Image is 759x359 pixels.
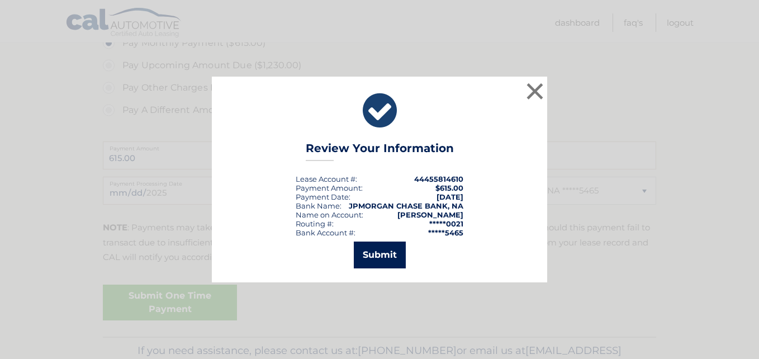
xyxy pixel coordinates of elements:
[296,192,350,201] div: :
[296,228,355,237] div: Bank Account #:
[296,210,363,219] div: Name on Account:
[435,183,463,192] span: $615.00
[349,201,463,210] strong: JPMORGAN CHASE BANK, NA
[524,80,546,102] button: ×
[414,174,463,183] strong: 44455814610
[397,210,463,219] strong: [PERSON_NAME]
[296,183,363,192] div: Payment Amount:
[296,192,349,201] span: Payment Date
[296,174,357,183] div: Lease Account #:
[354,242,406,268] button: Submit
[437,192,463,201] span: [DATE]
[296,201,341,210] div: Bank Name:
[306,141,454,161] h3: Review Your Information
[296,219,334,228] div: Routing #:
